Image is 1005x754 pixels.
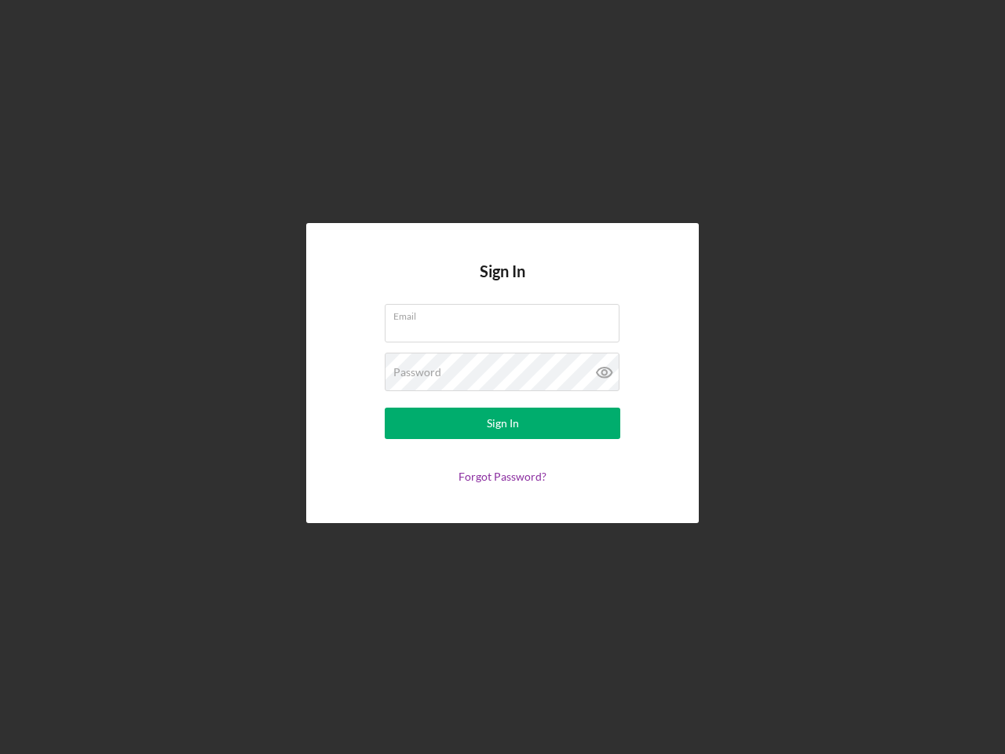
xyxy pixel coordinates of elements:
[393,305,619,322] label: Email
[393,366,441,379] label: Password
[480,262,525,304] h4: Sign In
[459,470,546,483] a: Forgot Password?
[385,408,620,439] button: Sign In
[487,408,519,439] div: Sign In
